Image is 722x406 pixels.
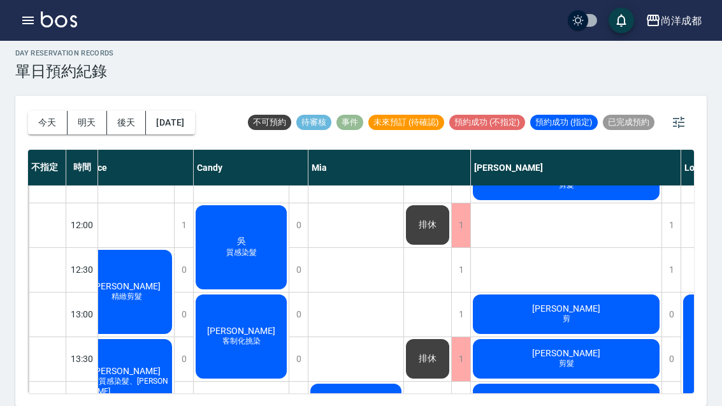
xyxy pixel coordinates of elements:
[661,293,681,337] div: 0
[451,203,470,247] div: 1
[224,247,259,258] span: 質感染髮
[15,49,114,57] h2: day Reservation records
[41,11,77,27] img: Logo
[451,248,470,292] div: 1
[556,358,577,369] span: 剪髮
[609,8,634,33] button: save
[661,337,681,381] div: 0
[530,303,603,314] span: [PERSON_NAME]
[661,13,702,29] div: 尚洋成都
[68,111,107,134] button: 明天
[15,62,114,80] h3: 單日預約紀錄
[640,8,707,34] button: 尚洋成都
[66,247,98,292] div: 12:30
[107,111,147,134] button: 後天
[661,203,681,247] div: 1
[289,337,308,381] div: 0
[289,293,308,337] div: 0
[28,111,68,134] button: 今天
[66,337,98,381] div: 13:30
[194,150,308,185] div: Candy
[205,326,278,336] span: [PERSON_NAME]
[556,180,577,191] span: 剪髮
[451,293,470,337] div: 1
[289,248,308,292] div: 0
[66,203,98,247] div: 12:00
[174,203,193,247] div: 1
[90,281,163,291] span: [PERSON_NAME]
[220,336,263,347] span: 客制化挑染
[530,348,603,358] span: [PERSON_NAME]
[248,117,291,128] span: 不可預約
[661,248,681,292] div: 1
[368,117,444,128] span: 未來預訂 (待確認)
[79,150,194,185] div: Lance
[416,219,439,231] span: 排休
[296,117,331,128] span: 待審核
[81,376,172,396] span: 水霧質感染髮、[PERSON_NAME]
[90,366,163,376] span: [PERSON_NAME]
[308,150,471,185] div: Mia
[416,353,439,365] span: 排休
[560,314,573,324] span: 剪
[603,117,654,128] span: 已完成預約
[530,117,598,128] span: 預約成功 (指定)
[66,292,98,337] div: 13:00
[449,117,525,128] span: 預約成功 (不指定)
[235,236,249,247] span: 吳
[471,150,681,185] div: [PERSON_NAME]
[174,337,193,381] div: 0
[109,291,145,302] span: 精緻剪髮
[28,150,66,185] div: 不指定
[289,203,308,247] div: 0
[146,111,194,134] button: [DATE]
[336,117,363,128] span: 事件
[174,248,193,292] div: 0
[174,293,193,337] div: 0
[451,337,470,381] div: 1
[66,150,98,185] div: 時間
